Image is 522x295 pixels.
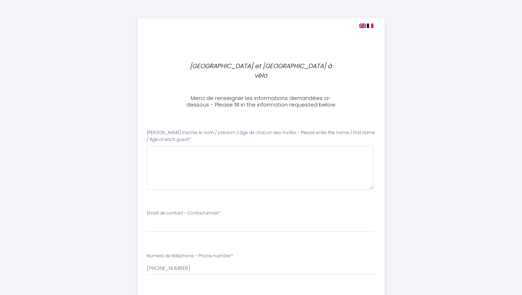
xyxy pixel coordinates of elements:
label: [PERSON_NAME] inscrire le nom / prénom / âge de chacun des invités - Please enter the name / firs... [147,129,376,143]
label: Numéro de téléphone - Phone number [147,253,233,259]
p: [GEOGRAPHIC_DATA] et [GEOGRAPHIC_DATA] à vélo [183,61,339,80]
img: fr.png [367,24,373,28]
label: Email de contact - Contact email [147,210,220,217]
h3: Merci de renseigner les informations demandées ci-dessous - Please fill in the information reques... [180,95,341,108]
img: en.png [359,24,366,28]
